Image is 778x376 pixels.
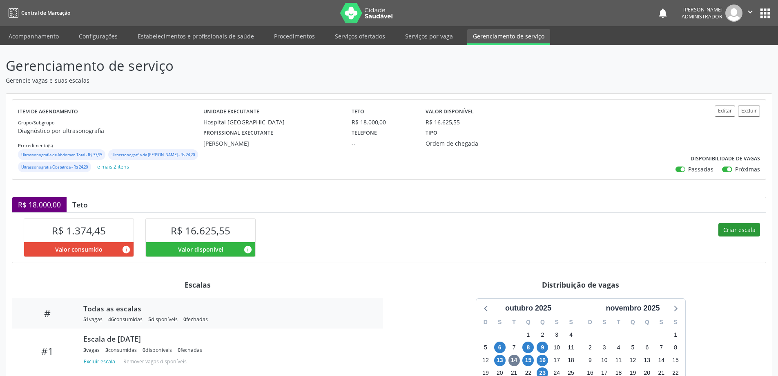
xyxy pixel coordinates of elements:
span: sexta-feira, 14 de novembro de 2025 [655,355,667,366]
div: Q [640,316,654,329]
span: quarta-feira, 8 de outubro de 2025 [522,342,534,353]
div: S [564,316,578,329]
a: Configurações [73,29,123,43]
span: R$ 1.374,45 [52,224,106,237]
span: Valor disponível [178,245,223,254]
span: terça-feira, 4 de novembro de 2025 [613,342,624,353]
span: sexta-feira, 3 de outubro de 2025 [551,329,562,340]
span: Administrador [682,13,722,20]
span: sábado, 1 de novembro de 2025 [670,329,681,340]
label: Passadas [688,165,713,173]
div: novembro 2025 [602,303,663,314]
button: Criar escala [718,223,760,237]
a: Serviços ofertados [329,29,391,43]
span: segunda-feira, 6 de outubro de 2025 [494,342,506,353]
span: domingo, 9 de novembro de 2025 [584,355,596,366]
div: fechadas [178,347,202,353]
span: quarta-feira, 15 de outubro de 2025 [522,355,534,366]
label: Unidade executante [203,106,259,118]
button: notifications [657,7,669,19]
span: terça-feira, 11 de novembro de 2025 [613,355,624,366]
span: segunda-feira, 3 de novembro de 2025 [599,342,610,353]
label: Telefone [352,126,377,139]
span: Valor consumido [55,245,103,254]
label: Profissional executante [203,126,273,139]
div: Ordem de chegada [426,139,525,148]
div: D [479,316,493,329]
small: Ultrassonografia de Abdomen Total - R$ 37,95 [21,152,102,158]
i: Valor disponível para agendamentos feitos para este serviço [243,245,252,254]
div: disponíveis [148,316,178,323]
img: img [725,5,742,22]
div: vagas [83,347,100,353]
div: S [654,316,669,329]
label: Item de agendamento [18,106,78,118]
div: fechadas [183,316,208,323]
span: 0 [143,347,145,353]
button: Excluir [738,106,760,117]
div: consumidas [105,347,137,353]
span: 51 [83,316,89,323]
p: Gerencie vagas e suas escalas [6,76,542,85]
div: S [597,316,611,329]
a: Acompanhamento [3,29,65,43]
span: quinta-feira, 6 de novembro de 2025 [641,342,653,353]
span: sábado, 8 de novembro de 2025 [670,342,681,353]
div: Escalas [12,280,383,289]
div: [PERSON_NAME] [682,6,722,13]
p: Diagnóstico por ultrasonografia [18,126,203,135]
span: 46 [108,316,114,323]
span: terça-feira, 7 de outubro de 2025 [508,342,520,353]
span: sábado, 18 de outubro de 2025 [565,355,577,366]
small: Ultrassonografia de [PERSON_NAME] - R$ 24,20 [111,152,195,158]
div: Q [535,316,550,329]
div: # [18,307,78,319]
div: [PERSON_NAME] [203,139,340,148]
span: terça-feira, 14 de outubro de 2025 [508,355,520,366]
div: R$ 18.000,00 [352,118,414,126]
button:  [742,5,758,22]
i: Valor consumido por agendamentos feitos para este serviço [122,245,131,254]
i:  [746,7,755,16]
span: quarta-feira, 1 de outubro de 2025 [522,329,534,340]
span: 3 [105,347,108,353]
a: Estabelecimentos e profissionais de saúde [132,29,260,43]
div: disponíveis [143,347,172,353]
button: e mais 2 itens [94,162,132,173]
span: domingo, 5 de outubro de 2025 [480,342,491,353]
label: Valor disponível [426,106,474,118]
a: Procedimentos [268,29,321,43]
div: Todas as escalas [83,304,372,313]
button: apps [758,6,772,20]
small: Procedimento(s) [18,142,53,149]
span: quinta-feira, 2 de outubro de 2025 [537,329,548,340]
small: Grupo/Subgrupo [18,119,55,126]
div: D [583,316,597,329]
div: outubro 2025 [502,303,555,314]
div: consumidas [108,316,143,323]
span: domingo, 2 de novembro de 2025 [584,342,596,353]
span: sexta-feira, 17 de outubro de 2025 [551,355,562,366]
div: S [550,316,564,329]
a: Serviços por vaga [399,29,459,43]
button: Excluir escala [83,356,118,367]
span: segunda-feira, 13 de outubro de 2025 [494,355,506,366]
span: 0 [178,347,181,353]
span: quarta-feira, 5 de novembro de 2025 [627,342,638,353]
p: Gerenciamento de serviço [6,56,542,76]
span: quinta-feira, 16 de outubro de 2025 [537,355,548,366]
small: Ultrassonografia Obstetrica - R$ 24,20 [21,164,88,170]
div: -- [352,139,414,148]
a: Gerenciamento de serviço [467,29,550,45]
div: T [611,316,626,329]
div: T [507,316,521,329]
span: Central de Marcação [21,9,70,16]
span: segunda-feira, 10 de novembro de 2025 [599,355,610,366]
div: Q [521,316,535,329]
span: sexta-feira, 10 de outubro de 2025 [551,342,562,353]
span: sábado, 4 de outubro de 2025 [565,329,577,340]
span: R$ 16.625,55 [171,224,230,237]
span: domingo, 12 de outubro de 2025 [480,355,491,366]
label: Teto [352,106,364,118]
div: S [493,316,507,329]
